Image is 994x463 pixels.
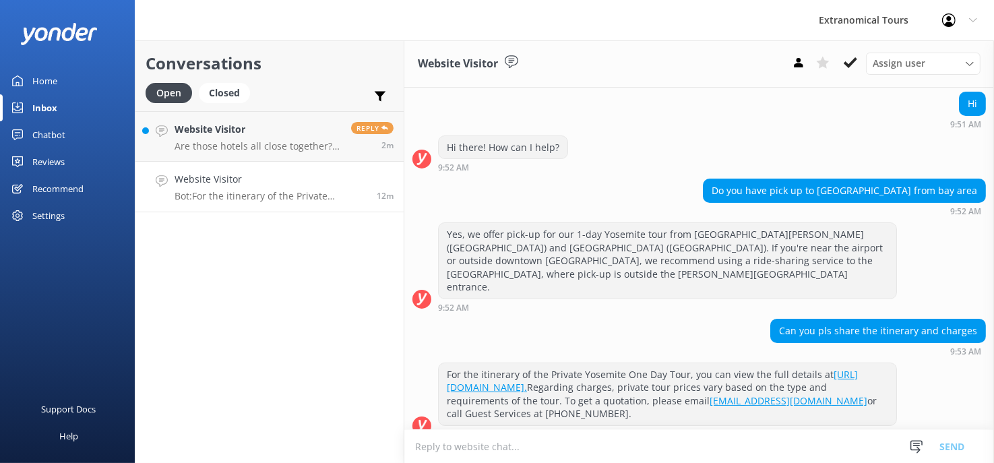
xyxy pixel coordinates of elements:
[175,122,341,137] h4: Website Visitor
[950,208,981,216] strong: 9:52 AM
[32,148,65,175] div: Reviews
[59,423,78,450] div: Help
[438,304,469,312] strong: 9:52 AM
[447,368,858,394] a: [URL][DOMAIN_NAME].
[32,94,57,121] div: Inbox
[381,140,394,151] span: Aug 29 2025 10:03am (UTC -07:00) America/Tijuana
[771,319,985,342] div: Can you pls share the itinerary and charges
[873,56,925,71] span: Assign user
[770,346,986,356] div: Aug 29 2025 09:53am (UTC -07:00) America/Tijuana
[439,136,567,159] div: Hi there! How can I help?
[32,67,57,94] div: Home
[199,85,257,100] a: Closed
[866,53,981,74] div: Assign User
[146,83,192,103] div: Open
[418,55,498,73] h3: Website Visitor
[146,85,199,100] a: Open
[175,172,367,187] h4: Website Visitor
[950,121,981,129] strong: 9:51 AM
[960,92,985,115] div: Hi
[32,121,65,148] div: Chatbot
[377,190,394,202] span: Aug 29 2025 09:53am (UTC -07:00) America/Tijuana
[135,162,404,212] a: Website VisitorBot:For the itinerary of the Private Yosemite One Day Tour, you can view the full ...
[175,190,367,202] p: Bot: For the itinerary of the Private Yosemite One Day Tour, you can view the full details at [UR...
[703,206,986,216] div: Aug 29 2025 09:52am (UTC -07:00) America/Tijuana
[438,162,568,172] div: Aug 29 2025 09:52am (UTC -07:00) America/Tijuana
[704,179,985,202] div: Do you have pick up to [GEOGRAPHIC_DATA] from bay area
[351,122,394,134] span: Reply
[32,175,84,202] div: Recommend
[950,119,986,129] div: Aug 29 2025 09:51am (UTC -07:00) America/Tijuana
[32,202,65,229] div: Settings
[438,303,897,312] div: Aug 29 2025 09:52am (UTC -07:00) America/Tijuana
[146,51,394,76] h2: Conversations
[20,23,98,45] img: yonder-white-logo.png
[439,363,896,425] div: For the itinerary of the Private Yosemite One Day Tour, you can view the full details at Regardin...
[199,83,250,103] div: Closed
[950,348,981,356] strong: 9:53 AM
[175,140,341,152] p: Are those hotels all close together? I guess maybe I should ask for the address of the pickup spo...
[439,223,896,299] div: Yes, we offer pick-up for our 1-day Yosemite tour from [GEOGRAPHIC_DATA][PERSON_NAME] ([GEOGRAPHI...
[438,164,469,172] strong: 9:52 AM
[710,394,867,407] a: [EMAIL_ADDRESS][DOMAIN_NAME]
[42,396,96,423] div: Support Docs
[135,111,404,162] a: Website VisitorAre those hotels all close together? I guess maybe I should ask for the address of...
